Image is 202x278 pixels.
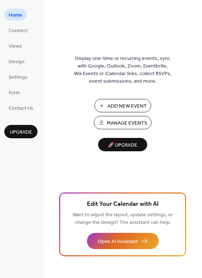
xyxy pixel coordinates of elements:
[98,138,147,151] button: 🚀 Upgrade
[9,27,28,35] span: Connect
[4,86,24,98] a: Form
[4,9,27,21] a: Home
[87,233,159,249] button: Open AI Assistant
[4,40,26,52] a: Views
[4,24,32,36] a: Connect
[87,199,159,209] span: Edit Your Calendar with AI
[9,58,25,66] span: Design
[94,116,151,129] button: Manage Events
[95,99,151,112] button: Add New Event
[9,105,33,112] span: Contact Us
[9,74,27,81] span: Settings
[4,125,38,138] button: Upgrade
[107,120,147,127] span: Manage Events
[9,43,22,50] span: Views
[74,55,171,85] span: Display one-time or recurring events, sync with Google, Outlook, Zoom, Eventbrite, Wix Events or ...
[4,55,29,67] a: Design
[9,89,20,97] span: Form
[10,129,32,136] span: Upgrade
[73,210,173,227] span: Want to adjust the layout, update settings, or change the design? The assistant can help.
[4,71,32,83] a: Settings
[102,140,143,150] span: 🚀 Upgrade
[9,12,22,19] span: Home
[107,103,147,110] span: Add New Event
[4,102,38,114] a: Contact Us
[98,238,138,246] span: Open AI Assistant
